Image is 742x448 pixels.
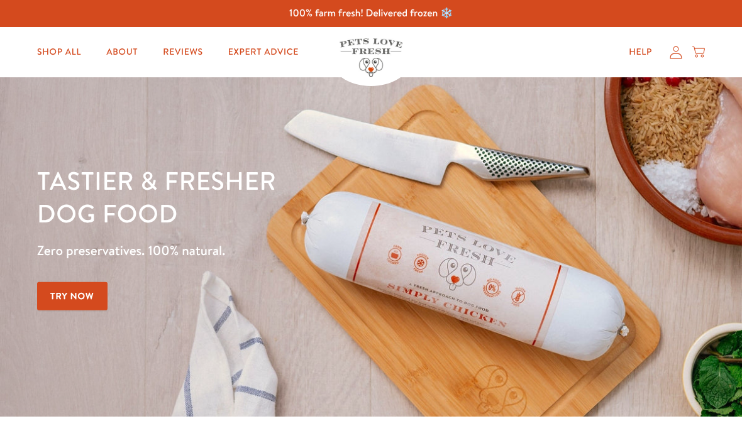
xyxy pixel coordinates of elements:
a: Expert Advice [218,40,309,65]
a: Reviews [153,40,213,65]
img: Pets Love Fresh [340,38,402,77]
p: Zero preservatives. 100% natural. [37,239,482,262]
a: Shop All [27,40,91,65]
a: Help [619,40,662,65]
h1: Tastier & fresher dog food [37,164,482,229]
a: About [96,40,148,65]
a: Try Now [37,282,108,310]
